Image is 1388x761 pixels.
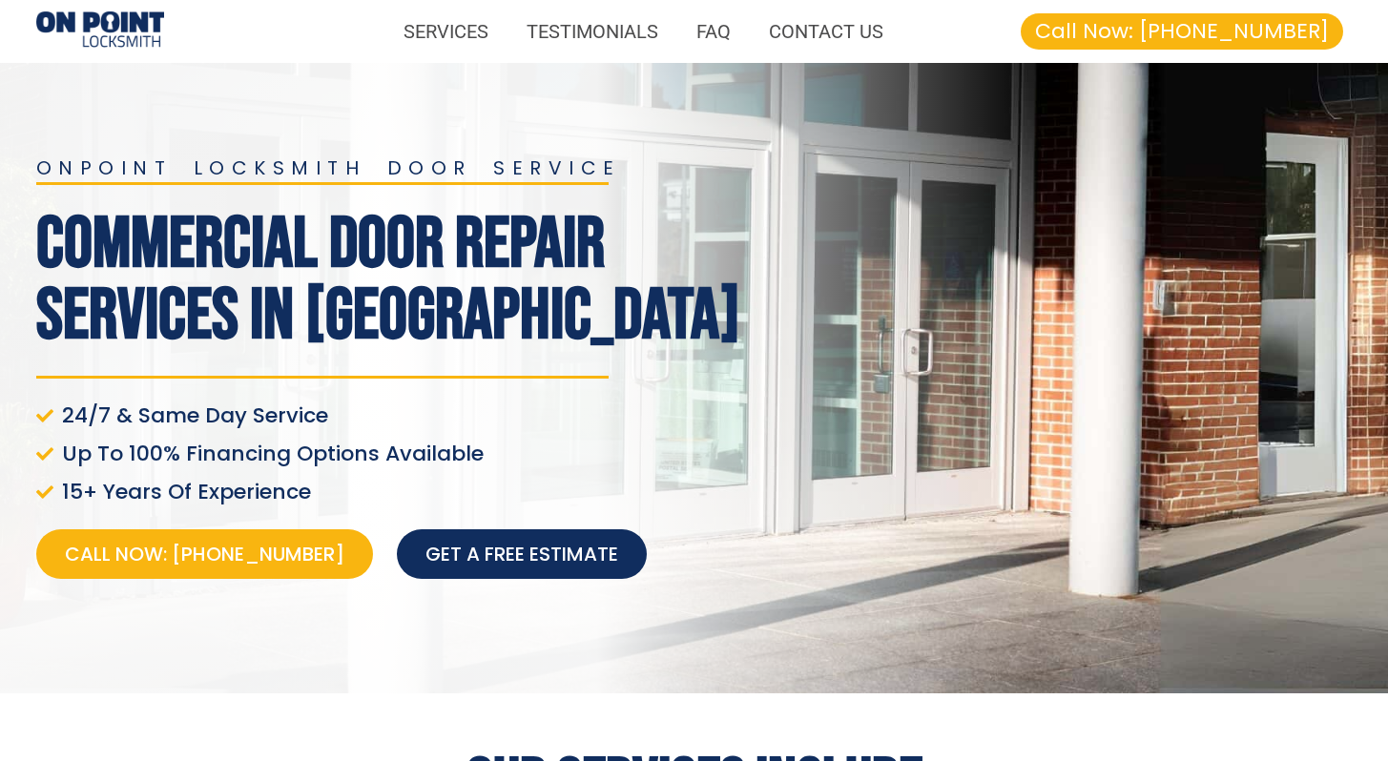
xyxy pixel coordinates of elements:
a: CONTACT US [750,10,902,53]
span: Up To 100% Financing Options Available [57,441,484,467]
a: Call Now: [PHONE_NUMBER] [1021,13,1343,50]
span: Call Now: [PHONE_NUMBER] [65,541,344,567]
span: 15+ Years Of Experience [57,479,311,505]
span: Get a free estimate [425,541,618,567]
nav: Menu [183,10,903,53]
a: Call Now: [PHONE_NUMBER] [36,529,373,579]
a: TESTIMONIALS [508,10,677,53]
span: 24/7 & Same Day Service [57,402,328,429]
a: FAQ [677,10,750,53]
img: Commercial Door Repair 1 [36,11,164,51]
a: SERVICES [384,10,508,53]
a: Get a free estimate [397,529,647,579]
h1: Commercial Door Repair Services In [GEOGRAPHIC_DATA] [36,209,752,352]
h2: onpoint locksmith door service [36,158,752,177]
span: Call Now: [PHONE_NUMBER] [1035,21,1329,42]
